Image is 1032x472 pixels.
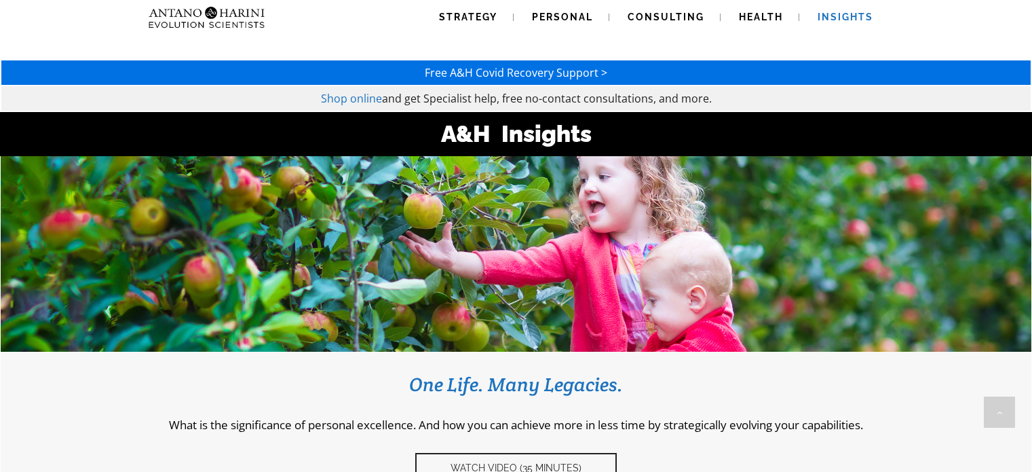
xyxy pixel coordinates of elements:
p: What is the significance of personal excellence. And how you can achieve more in less time by str... [21,417,1011,433]
a: Shop online [321,91,382,106]
span: Health [739,12,783,22]
a: Free A&H Covid Recovery Support > [425,65,607,80]
h3: One Life. Many Legacies. [21,372,1011,397]
span: Personal [532,12,593,22]
span: Insights [818,12,873,22]
span: Strategy [439,12,497,22]
span: and get Specialist help, free no-contact consultations, and more. [382,91,712,106]
strong: A&H Insights [441,120,592,147]
span: Consulting [628,12,704,22]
